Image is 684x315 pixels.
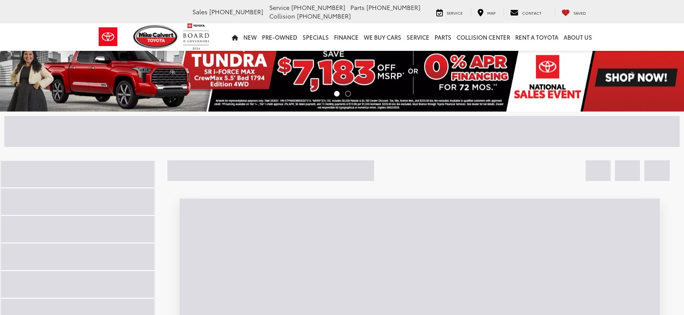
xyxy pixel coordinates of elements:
[241,23,259,51] a: New
[300,23,331,51] a: Specials
[361,23,404,51] a: WE BUY CARS
[133,25,179,49] img: Mike Calvert Toyota
[522,10,542,16] span: Contact
[574,10,586,16] span: Saved
[229,23,241,51] a: Home
[487,10,495,16] span: Map
[92,23,124,51] img: Toyota
[259,23,300,51] a: Pre-Owned
[209,7,263,16] span: [PHONE_NUMBER]
[504,8,548,16] a: Contact
[430,8,469,16] a: Service
[404,23,432,51] a: Service
[366,3,420,12] span: [PHONE_NUMBER]
[350,3,365,12] span: Parts
[561,23,595,51] a: About Us
[269,3,290,12] span: Service
[432,23,454,51] a: Parts
[192,7,208,16] span: Sales
[454,23,513,51] a: Collision Center
[297,12,351,20] span: [PHONE_NUMBER]
[331,23,361,51] a: Finance
[513,23,561,51] a: Rent a Toyota
[269,12,295,20] span: Collision
[447,10,463,16] span: Service
[471,8,502,16] a: Map
[555,8,593,16] a: My Saved Vehicles
[291,3,345,12] span: [PHONE_NUMBER]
